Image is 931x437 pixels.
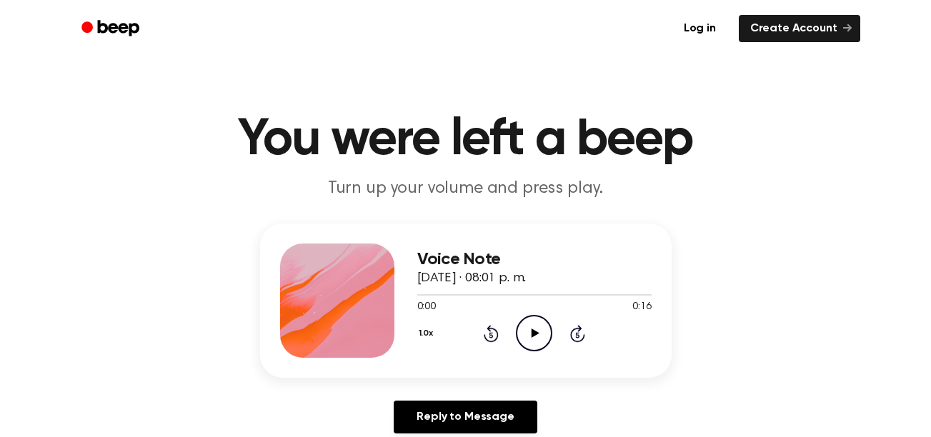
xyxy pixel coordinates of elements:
a: Log in [669,12,730,45]
span: 0:00 [417,300,436,315]
a: Beep [71,15,152,43]
p: Turn up your volume and press play. [191,177,740,201]
a: Create Account [739,15,860,42]
button: 1.0x [417,321,439,346]
span: 0:16 [632,300,651,315]
a: Reply to Message [394,401,537,433]
h3: Voice Note [417,250,652,269]
h1: You were left a beep [100,114,832,166]
span: [DATE] · 08:01 p. m. [417,272,527,285]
